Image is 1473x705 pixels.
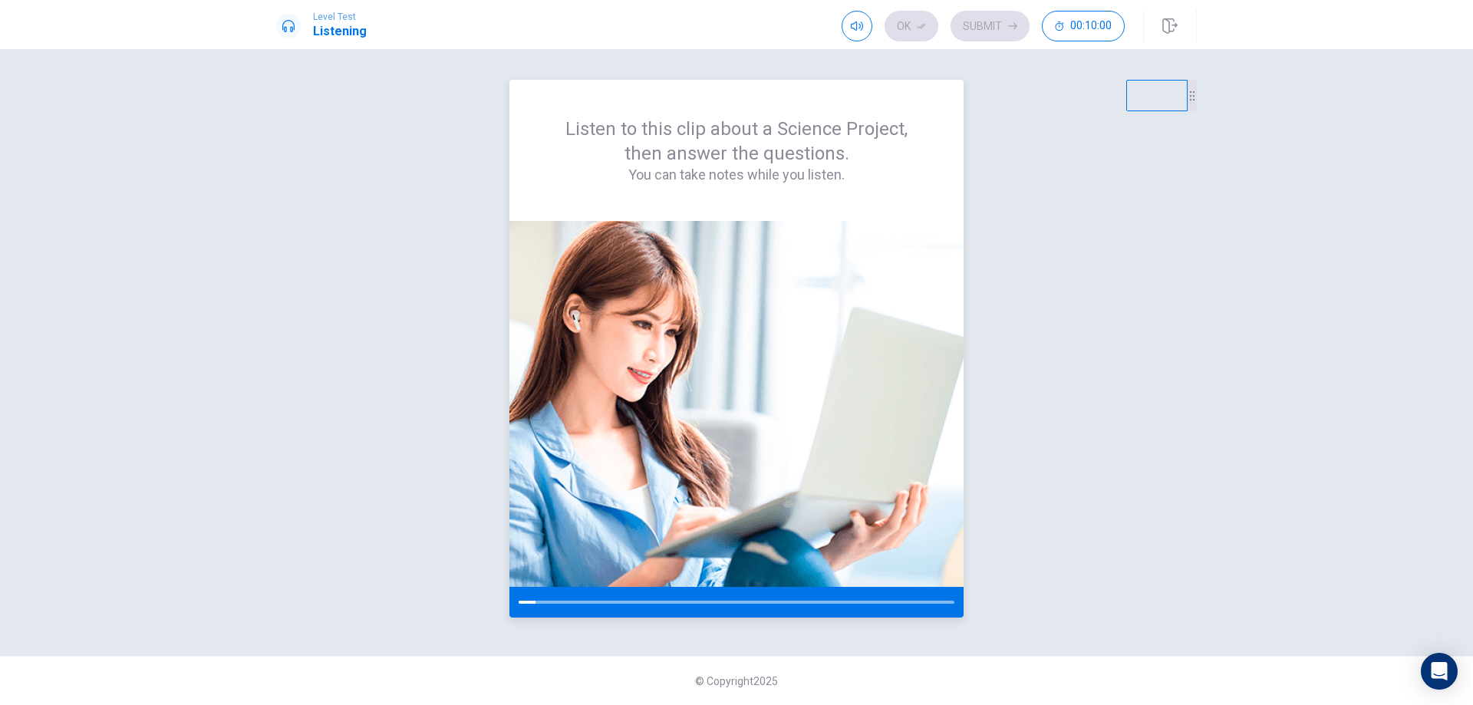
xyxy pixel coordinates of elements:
div: Open Intercom Messenger [1421,653,1458,690]
h1: Listening [313,22,367,41]
span: 00:10:00 [1070,20,1112,32]
span: © Copyright 2025 [695,675,778,687]
button: 00:10:00 [1042,11,1125,41]
span: Level Test [313,12,367,22]
h4: You can take notes while you listen. [546,166,927,184]
div: Listen to this clip about a Science Project, then answer the questions. [546,117,927,184]
img: passage image [509,221,964,587]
